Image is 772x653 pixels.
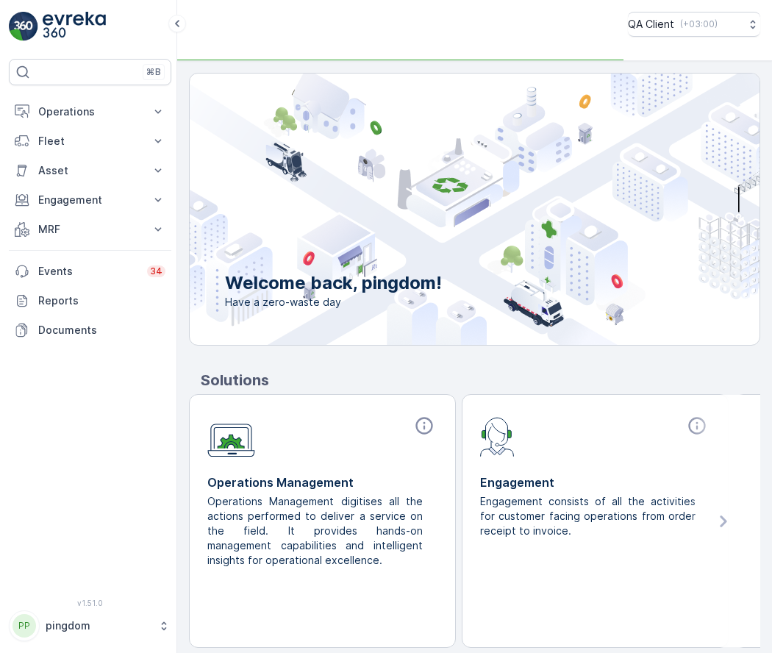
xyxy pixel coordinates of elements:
p: Engagement consists of all the activities for customer facing operations from order receipt to in... [480,494,698,538]
p: QA Client [628,17,674,32]
img: logo [9,12,38,41]
p: Reports [38,293,165,308]
img: city illustration [124,74,760,345]
p: ⌘B [146,66,161,78]
p: Operations Management [207,474,437,491]
img: module-icon [207,415,255,457]
span: v 1.51.0 [9,599,171,607]
a: Documents [9,315,171,345]
p: Engagement [480,474,710,491]
button: Operations [9,97,171,126]
button: PPpingdom [9,610,171,641]
a: Events34 [9,257,171,286]
p: Asset [38,163,142,178]
a: Reports [9,286,171,315]
p: MRF [38,222,142,237]
p: Solutions [201,369,760,391]
div: PP [12,614,36,638]
p: Operations Management digitises all the actions performed to deliver a service on the field. It p... [207,494,426,568]
p: Fleet [38,134,142,149]
button: Asset [9,156,171,185]
button: QA Client(+03:00) [628,12,760,37]
p: 34 [150,265,162,277]
p: Engagement [38,193,142,207]
p: Events [38,264,138,279]
img: logo_light-DOdMpM7g.png [43,12,106,41]
p: Operations [38,104,142,119]
button: MRF [9,215,171,244]
button: Fleet [9,126,171,156]
p: ( +03:00 ) [680,18,718,30]
span: Have a zero-waste day [225,295,442,310]
img: module-icon [480,415,515,457]
p: Documents [38,323,165,338]
button: Engagement [9,185,171,215]
p: pingdom [46,618,151,633]
p: Welcome back, pingdom! [225,271,442,295]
